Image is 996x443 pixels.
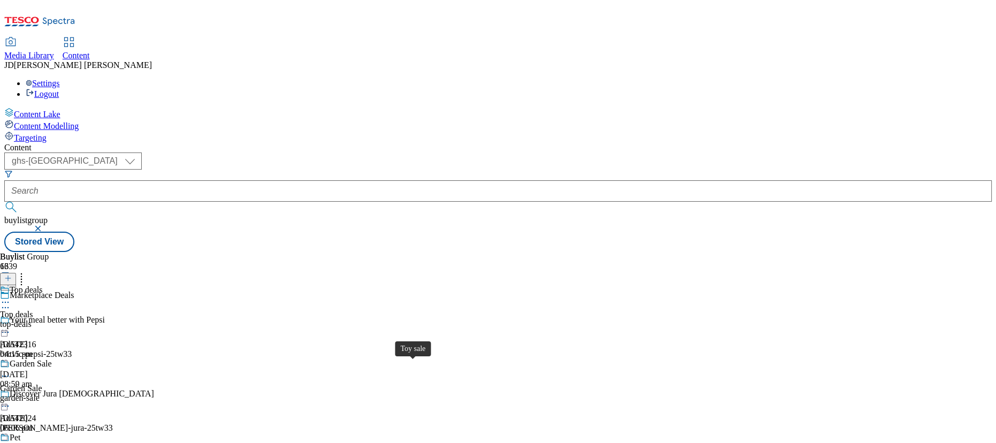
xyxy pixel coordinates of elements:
div: Garden Sale [10,359,52,369]
div: Content [4,143,992,152]
svg: Search Filters [4,170,13,178]
button: Stored View [4,232,74,252]
span: [PERSON_NAME] [PERSON_NAME] [14,60,152,70]
div: Pet [10,433,20,442]
span: buylistgroup [4,216,48,225]
a: Logout [26,89,59,98]
div: Your meal better with Pepsi [10,315,105,325]
span: Content [63,51,90,60]
span: Content Lake [14,110,60,119]
a: Media Library [4,38,54,60]
a: Content Lake [4,108,992,119]
a: Content [63,38,90,60]
span: Media Library [4,51,54,60]
a: Settings [26,79,60,88]
a: Content Modelling [4,119,992,131]
a: Targeting [4,131,992,143]
input: Search [4,180,992,202]
span: JD [4,60,14,70]
div: Top deals [10,285,43,295]
span: Targeting [14,133,47,142]
span: Content Modelling [14,121,79,131]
